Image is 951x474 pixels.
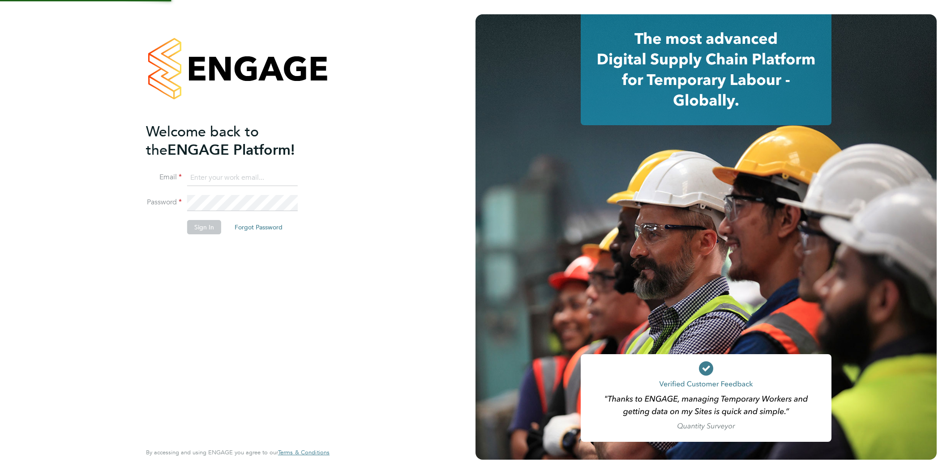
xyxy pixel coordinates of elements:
[187,220,221,234] button: Sign In
[146,123,321,159] h2: ENGAGE Platform!
[278,449,330,456] a: Terms & Conditions
[146,123,259,159] span: Welcome back to the
[146,198,182,207] label: Password
[146,449,330,456] span: By accessing and using ENGAGE you agree to our
[146,173,182,182] label: Email
[187,170,298,186] input: Enter your work email...
[227,220,290,234] button: Forgot Password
